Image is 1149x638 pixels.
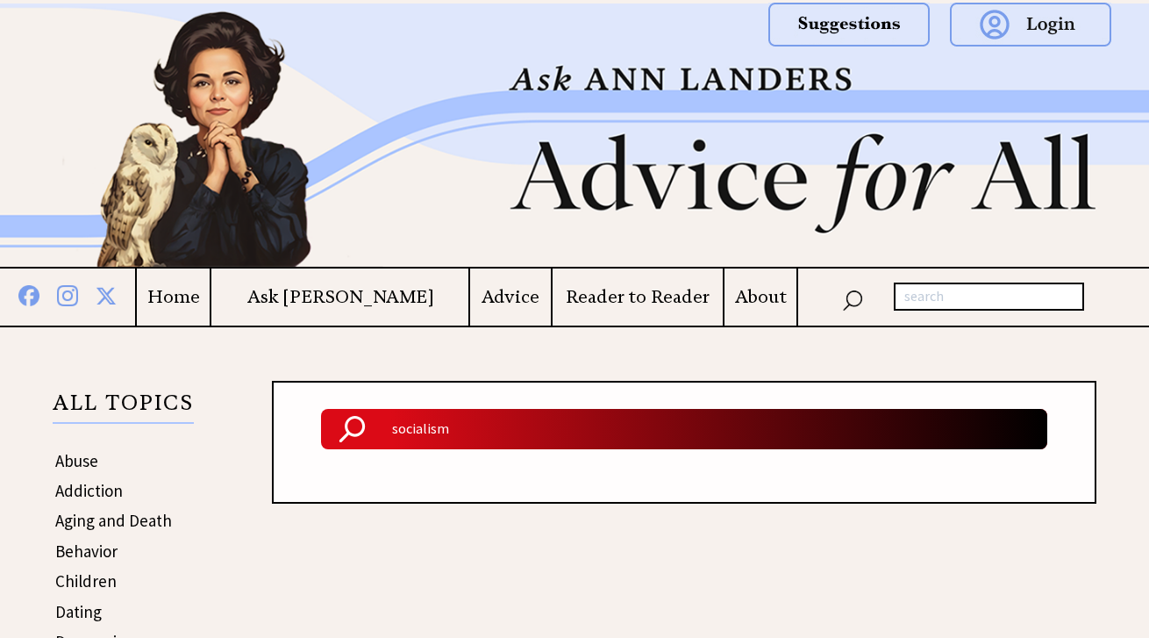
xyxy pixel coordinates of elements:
[724,286,796,308] a: About
[470,286,551,308] a: Advice
[553,286,724,308] a: Reader to Reader
[768,3,930,47] img: suggestions.png
[211,286,468,308] a: Ask [PERSON_NAME]
[96,283,117,306] img: x%20blue.png
[842,286,863,312] img: search_nav.png
[950,3,1111,47] img: login.png
[55,510,172,531] a: Aging and Death
[18,282,39,306] img: facebook%20blue.png
[894,283,1084,311] input: search
[55,450,98,471] a: Abuse
[55,480,123,501] a: Addiction
[321,415,383,443] img: Search
[383,409,1047,449] input: Search Ann Landers
[137,286,210,308] a: Home
[57,282,78,306] img: instagram%20blue.png
[55,601,102,622] a: Dating
[55,570,117,591] a: Children
[53,393,194,423] p: ALL TOPICS
[55,541,118,562] a: Behavior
